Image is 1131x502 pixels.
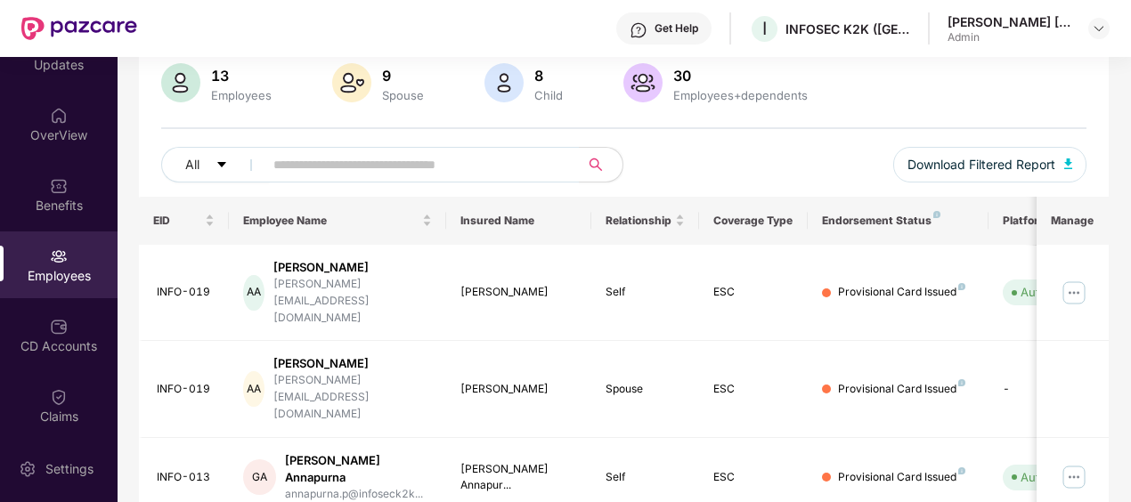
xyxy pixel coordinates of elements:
[606,469,686,486] div: Self
[989,341,1115,438] td: -
[50,107,68,125] img: svg+xml;base64,PHN2ZyBpZD0iSG9tZSIgeG1sbnM9Imh0dHA6Ly93d3cudzMub3JnLzIwMDAvc3ZnIiB3aWR0aD0iMjAiIG...
[670,88,811,102] div: Employees+dependents
[50,177,68,195] img: svg+xml;base64,PHN2ZyBpZD0iQmVuZWZpdHMiIHhtbG5zPSJodHRwOi8vd3d3LnczLm9yZy8yMDAwL3N2ZyIgd2lkdGg9Ij...
[1003,214,1101,228] div: Platform Status
[948,30,1072,45] div: Admin
[243,371,264,407] div: AA
[606,381,686,398] div: Spouse
[273,355,432,372] div: [PERSON_NAME]
[670,67,811,85] div: 30
[161,147,270,182] button: Allcaret-down
[958,467,965,474] img: svg+xml;base64,PHN2ZyB4bWxucz0iaHR0cDovL3d3dy53My5vcmcvMjAwMC9zdmciIHdpZHRoPSI4IiBoZWlnaHQ9IjgiIH...
[21,17,137,40] img: New Pazcare Logo
[630,21,647,39] img: svg+xml;base64,PHN2ZyBpZD0iSGVscC0zMngzMiIgeG1sbnM9Imh0dHA6Ly93d3cudzMub3JnLzIwMDAvc3ZnIiB3aWR0aD...
[207,67,275,85] div: 13
[531,88,566,102] div: Child
[838,381,965,398] div: Provisional Card Issued
[273,276,432,327] div: [PERSON_NAME][EMAIL_ADDRESS][DOMAIN_NAME]
[19,460,37,478] img: svg+xml;base64,PHN2ZyBpZD0iU2V0dGluZy0yMHgyMCIgeG1sbnM9Imh0dHA6Ly93d3cudzMub3JnLzIwMDAvc3ZnIiB3aW...
[1021,468,1092,486] div: Auto Verified
[713,381,793,398] div: ESC
[1021,283,1092,301] div: Auto Verified
[606,214,672,228] span: Relationship
[484,63,524,102] img: svg+xml;base64,PHN2ZyB4bWxucz0iaHR0cDovL3d3dy53My5vcmcvMjAwMC9zdmciIHhtbG5zOnhsaW5rPSJodHRwOi8vd3...
[273,259,432,276] div: [PERSON_NAME]
[229,197,446,245] th: Employee Name
[762,18,767,39] span: I
[838,469,965,486] div: Provisional Card Issued
[332,63,371,102] img: svg+xml;base64,PHN2ZyB4bWxucz0iaHR0cDovL3d3dy53My5vcmcvMjAwMC9zdmciIHhtbG5zOnhsaW5rPSJodHRwOi8vd3...
[785,20,910,37] div: INFOSEC K2K ([GEOGRAPHIC_DATA]) PRIVATE LIMITED
[207,88,275,102] div: Employees
[958,283,965,290] img: svg+xml;base64,PHN2ZyB4bWxucz0iaHR0cDovL3d3dy53My5vcmcvMjAwMC9zdmciIHdpZHRoPSI4IiBoZWlnaHQ9IjgiIH...
[655,21,698,36] div: Get Help
[216,158,228,173] span: caret-down
[579,158,614,172] span: search
[273,372,432,423] div: [PERSON_NAME][EMAIL_ADDRESS][DOMAIN_NAME]
[1060,279,1088,307] img: manageButton
[460,381,577,398] div: [PERSON_NAME]
[1064,158,1073,169] img: svg+xml;base64,PHN2ZyB4bWxucz0iaHR0cDovL3d3dy53My5vcmcvMjAwMC9zdmciIHhtbG5zOnhsaW5rPSJodHRwOi8vd3...
[50,318,68,336] img: svg+xml;base64,PHN2ZyBpZD0iQ0RfQWNjb3VudHMiIGRhdGEtbmFtZT0iQ0QgQWNjb3VudHMiIHhtbG5zPSJodHRwOi8vd3...
[948,13,1072,30] div: [PERSON_NAME] [PERSON_NAME]
[1037,197,1109,245] th: Manage
[157,381,216,398] div: INFO-019
[606,284,686,301] div: Self
[153,214,202,228] span: EID
[40,460,99,478] div: Settings
[157,284,216,301] div: INFO-019
[285,452,432,486] div: [PERSON_NAME] Annapurna
[933,211,940,218] img: svg+xml;base64,PHN2ZyB4bWxucz0iaHR0cDovL3d3dy53My5vcmcvMjAwMC9zdmciIHdpZHRoPSI4IiBoZWlnaHQ9IjgiIH...
[958,379,965,386] img: svg+xml;base64,PHN2ZyB4bWxucz0iaHR0cDovL3d3dy53My5vcmcvMjAwMC9zdmciIHdpZHRoPSI4IiBoZWlnaHQ9IjgiIH...
[1092,21,1106,36] img: svg+xml;base64,PHN2ZyBpZD0iRHJvcGRvd24tMzJ4MzIiIHhtbG5zPSJodHRwOi8vd3d3LnczLm9yZy8yMDAwL3N2ZyIgd2...
[378,88,427,102] div: Spouse
[907,155,1055,174] span: Download Filtered Report
[243,275,264,311] div: AA
[1060,463,1088,491] img: manageButton
[713,469,793,486] div: ESC
[531,67,566,85] div: 8
[378,67,427,85] div: 9
[579,147,623,182] button: search
[893,147,1087,182] button: Download Filtered Report
[822,214,974,228] div: Endorsement Status
[161,63,200,102] img: svg+xml;base64,PHN2ZyB4bWxucz0iaHR0cDovL3d3dy53My5vcmcvMjAwMC9zdmciIHhtbG5zOnhsaW5rPSJodHRwOi8vd3...
[243,214,419,228] span: Employee Name
[699,197,808,245] th: Coverage Type
[623,63,663,102] img: svg+xml;base64,PHN2ZyB4bWxucz0iaHR0cDovL3d3dy53My5vcmcvMjAwMC9zdmciIHhtbG5zOnhsaW5rPSJodHRwOi8vd3...
[460,461,577,495] div: [PERSON_NAME] Annapur...
[460,284,577,301] div: [PERSON_NAME]
[446,197,591,245] th: Insured Name
[243,459,276,495] div: GA
[185,155,199,174] span: All
[591,197,700,245] th: Relationship
[50,388,68,406] img: svg+xml;base64,PHN2ZyBpZD0iQ2xhaW0iIHhtbG5zPSJodHRwOi8vd3d3LnczLm9yZy8yMDAwL3N2ZyIgd2lkdGg9IjIwIi...
[157,469,216,486] div: INFO-013
[139,197,230,245] th: EID
[50,247,68,265] img: svg+xml;base64,PHN2ZyBpZD0iRW1wbG95ZWVzIiB4bWxucz0iaHR0cDovL3d3dy53My5vcmcvMjAwMC9zdmciIHdpZHRoPS...
[838,284,965,301] div: Provisional Card Issued
[713,284,793,301] div: ESC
